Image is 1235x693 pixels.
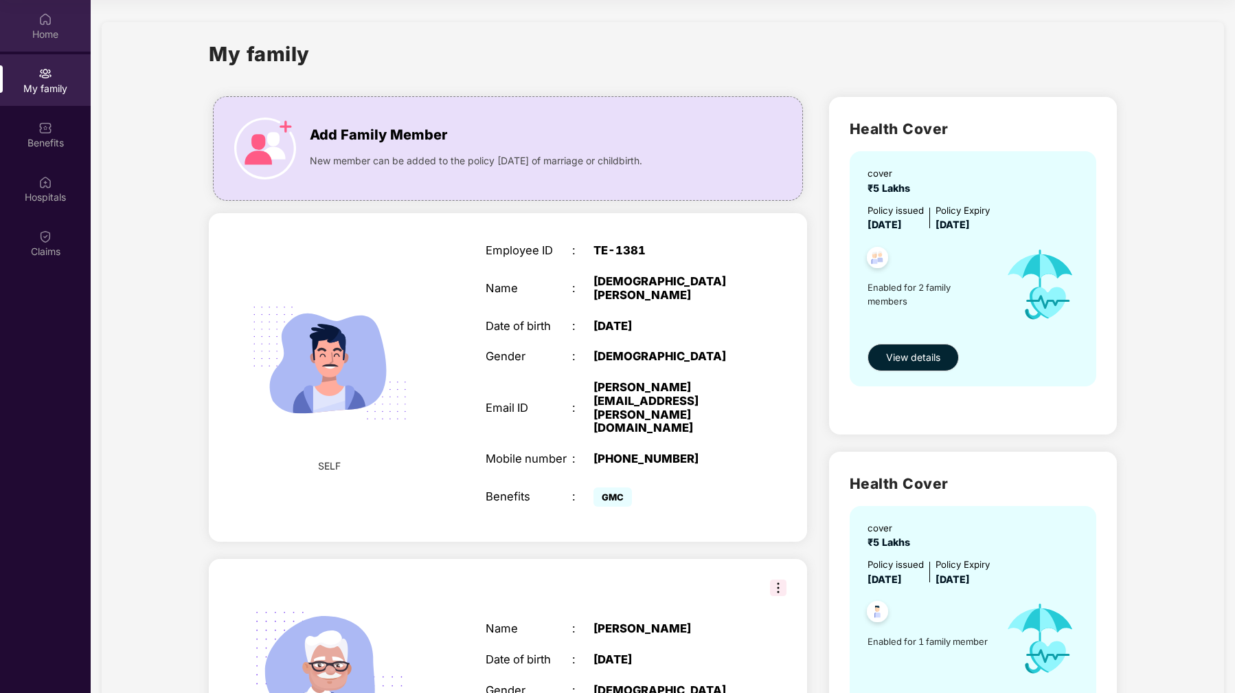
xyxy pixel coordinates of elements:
[486,653,571,667] div: Date of birth
[38,67,52,80] img: svg+xml;base64,PHN2ZyB3aWR0aD0iMjAiIGhlaWdodD0iMjAiIHZpZXdCb3g9IjAgMCAyMCAyMCIgZmlsbD0ibm9uZSIgeG...
[868,536,916,548] span: ₹5 Lakhs
[38,121,52,135] img: svg+xml;base64,PHN2ZyBpZD0iQmVuZWZpdHMiIHhtbG5zPSJodHRwOi8vd3d3LnczLm9yZy8yMDAwL3N2ZyIgd2lkdGg9Ij...
[593,487,632,507] span: GMC
[868,558,924,572] div: Policy issued
[868,203,924,218] div: Policy issued
[486,282,571,296] div: Name
[868,344,959,371] button: View details
[572,401,593,415] div: :
[936,573,970,585] span: [DATE]
[868,166,916,181] div: cover
[38,175,52,189] img: svg+xml;base64,PHN2ZyBpZD0iSG9zcGl0YWxzIiB4bWxucz0iaHR0cDovL3d3dy53My5vcmcvMjAwMC9zdmciIHdpZHRoPS...
[572,452,593,466] div: :
[38,230,52,243] img: svg+xml;base64,PHN2ZyBpZD0iQ2xhaW0iIHhtbG5zPSJodHRwOi8vd3d3LnczLm9yZy8yMDAwL3N2ZyIgd2lkdGg9IjIwIi...
[486,490,571,504] div: Benefits
[861,243,894,276] img: svg+xml;base64,PHN2ZyB4bWxucz0iaHR0cDovL3d3dy53My5vcmcvMjAwMC9zdmciIHdpZHRoPSI0OC45NDMiIGhlaWdodD...
[593,350,744,364] div: [DEMOGRAPHIC_DATA]
[868,280,993,309] span: Enabled for 2 family members
[593,320,744,333] div: [DATE]
[572,622,593,636] div: :
[593,275,744,302] div: [DEMOGRAPHIC_DATA][PERSON_NAME]
[486,452,571,466] div: Mobile number
[572,350,593,364] div: :
[486,320,571,333] div: Date of birth
[310,153,642,168] span: New member can be added to the policy [DATE] of marriage or childbirth.
[886,350,940,365] span: View details
[234,267,425,459] img: svg+xml;base64,PHN2ZyB4bWxucz0iaHR0cDovL3d3dy53My5vcmcvMjAwMC9zdmciIHdpZHRoPSIyMjQiIGhlaWdodD0iMT...
[572,244,593,258] div: :
[593,381,744,435] div: [PERSON_NAME][EMAIL_ADDRESS][PERSON_NAME][DOMAIN_NAME]
[861,597,894,630] img: svg+xml;base64,PHN2ZyB4bWxucz0iaHR0cDovL3d3dy53My5vcmcvMjAwMC9zdmciIHdpZHRoPSI0OC45NDMiIGhlaWdodD...
[593,452,744,466] div: [PHONE_NUMBER]
[572,282,593,296] div: :
[310,124,447,146] span: Add Family Member
[868,573,902,585] span: [DATE]
[486,401,571,415] div: Email ID
[850,118,1096,140] h2: Health Cover
[992,587,1089,691] img: icon
[992,233,1089,337] img: icon
[593,622,744,636] div: [PERSON_NAME]
[572,490,593,504] div: :
[572,320,593,333] div: :
[209,38,310,69] h1: My family
[593,244,744,258] div: TE-1381
[868,219,902,230] span: [DATE]
[572,653,593,667] div: :
[486,622,571,636] div: Name
[936,558,990,572] div: Policy Expiry
[234,118,296,179] img: icon
[936,219,970,230] span: [DATE]
[868,521,916,536] div: cover
[486,350,571,364] div: Gender
[936,203,990,218] div: Policy Expiry
[318,459,341,474] span: SELF
[486,244,571,258] div: Employee ID
[868,182,916,194] span: ₹5 Lakhs
[38,12,52,26] img: svg+xml;base64,PHN2ZyBpZD0iSG9tZSIgeG1sbnM9Imh0dHA6Ly93d3cudzMub3JnLzIwMDAvc3ZnIiB3aWR0aD0iMjAiIG...
[770,580,786,596] img: svg+xml;base64,PHN2ZyB3aWR0aD0iMzIiIGhlaWdodD0iMzIiIHZpZXdCb3g9IjAgMCAzMiAzMiIgZmlsbD0ibm9uZSIgeG...
[868,635,993,648] span: Enabled for 1 family member
[850,472,1096,495] h2: Health Cover
[593,653,744,667] div: [DATE]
